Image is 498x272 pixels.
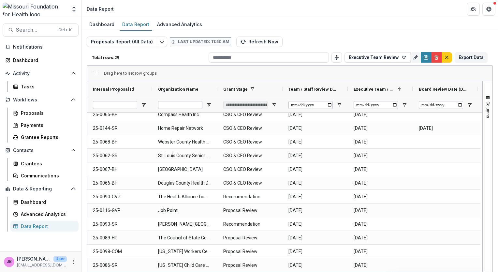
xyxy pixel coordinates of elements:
[354,163,407,176] span: [DATE]
[288,101,333,109] input: Team / Staff Review Date (DATE) Filter Input
[419,122,472,135] span: [DATE]
[178,39,229,45] p: Last updated: 11:50 AM
[419,101,463,109] input: Board Review Date (DATE) Filter Input
[84,4,116,14] nav: breadcrumb
[223,259,277,272] span: Proposal Review
[154,18,205,31] a: Advanced Analytics
[158,149,212,162] span: St. Louis County Senior Tax Levy Initiative
[10,81,79,92] a: Tasks
[104,71,157,76] div: Row Groups
[13,97,68,103] span: Workflows
[288,176,342,190] span: [DATE]
[354,245,407,258] span: [DATE]
[158,122,212,135] span: Home Repair Network
[10,158,79,169] a: Grantees
[93,108,146,121] span: 25-0065-BH
[93,149,146,162] span: 25-0062-SR
[158,87,198,92] span: Organization Name
[158,231,212,245] span: The Council of State Governments
[3,95,79,105] button: Open Workflows
[157,37,167,47] button: Edit selected report
[354,101,398,109] input: Executive Team / CEO Review Date (DATE) Filter Input
[3,55,79,66] a: Dashboard
[154,20,205,29] div: Advanced Analytics
[21,211,73,218] div: Advanced Analytics
[344,52,411,63] button: Executive Team Review
[3,68,79,79] button: Open Activity
[206,102,212,108] button: Open Filter Menu
[87,37,157,47] button: Proposals Report (All Data)
[455,52,488,63] button: Export Data
[419,87,467,92] span: Board Review Date (DATE)
[93,135,146,149] span: 25-0068-BH
[223,108,277,121] span: CSO & CEO Review
[17,255,51,262] p: [PERSON_NAME]
[288,218,342,231] span: [DATE]
[93,204,146,217] span: 25-0116-GVP
[288,122,342,135] span: [DATE]
[354,87,395,92] span: Executive Team / CEO Review Date (DATE)
[16,27,54,33] span: Search...
[87,20,117,29] div: Dashboard
[354,122,407,135] span: [DATE]
[354,135,407,149] span: [DATE]
[158,190,212,204] span: The Health Alliance for Violence Intervention
[7,260,12,264] div: Jessie Besancenez
[3,42,79,52] button: Notifications
[482,3,495,16] button: Get Help
[13,71,68,76] span: Activity
[69,258,77,266] button: More
[158,176,212,190] span: Douglas County Health Department
[236,37,283,47] button: Refresh Now
[354,149,407,162] span: [DATE]
[93,218,146,231] span: 25-0093-SR
[467,102,472,108] button: Open Filter Menu
[158,218,212,231] span: [PERSON_NAME][GEOGRAPHIC_DATA]
[87,6,114,12] div: Data Report
[223,163,277,176] span: CSO & CEO Review
[288,231,342,245] span: [DATE]
[223,245,277,258] span: Proposal Review
[10,132,79,143] a: Grantee Reports
[21,110,73,116] div: Proposals
[120,20,152,29] div: Data Report
[223,87,248,92] span: Grant Stage
[21,172,73,179] div: Communications
[10,209,79,219] a: Advanced Analytics
[13,57,73,64] div: Dashboard
[158,259,212,272] span: [US_STATE] Child Care Association
[10,170,79,181] a: Communications
[93,245,146,258] span: 25-0098-COM
[10,221,79,232] a: Data Report
[354,190,407,204] span: [DATE]
[3,184,79,194] button: Open Data & Reporting
[93,190,146,204] span: 25-0090-GVP
[223,149,277,162] span: CSO & CEO Review
[21,134,73,141] div: Grantee Reports
[337,102,342,108] button: Open Filter Menu
[421,52,431,63] button: Save
[354,259,407,272] span: [DATE]
[223,231,277,245] span: Proposal Review
[467,3,480,16] button: Partners
[10,197,79,207] a: Dashboard
[104,71,157,76] span: Drag here to set row groups
[21,83,73,90] div: Tasks
[288,259,342,272] span: [DATE]
[21,223,73,230] div: Data Report
[53,256,67,262] p: User
[158,163,212,176] span: [GEOGRAPHIC_DATA]
[354,218,407,231] span: [DATE]
[331,52,342,63] button: Toggle auto height
[93,87,134,92] span: Internal Proposal Id
[3,23,79,37] button: Search...
[93,163,146,176] span: 25-0067-BH
[442,52,452,63] button: default
[13,186,68,192] span: Data & Reporting
[288,163,342,176] span: [DATE]
[21,199,73,205] div: Dashboard
[93,101,137,109] input: Internal Proposal Id Filter Input
[120,18,152,31] a: Data Report
[69,3,79,16] button: Open entity switcher
[158,108,212,121] span: Compass Health Inc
